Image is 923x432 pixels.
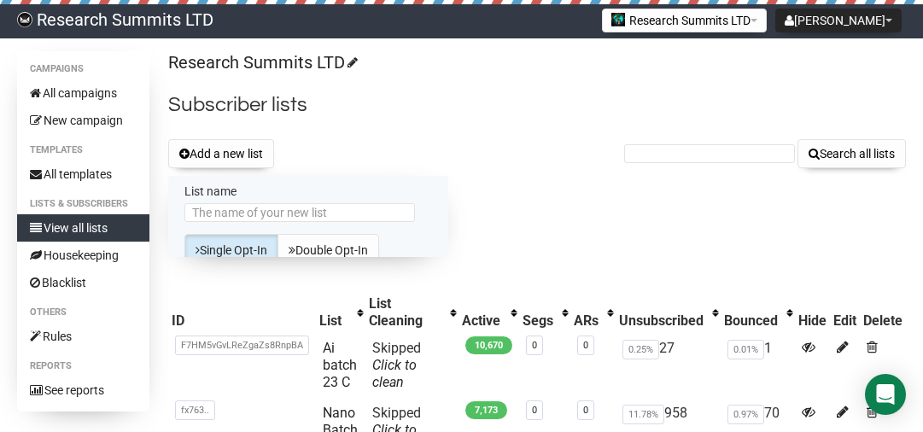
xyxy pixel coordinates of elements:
td: 27 [616,333,721,398]
th: Segs: No sort applied, activate to apply an ascending sort [519,292,570,333]
li: Reports [17,356,149,377]
a: Double Opt-In [277,234,379,266]
td: 1 [721,333,795,398]
div: Bounced [724,312,778,330]
button: Research Summits LTD [602,9,767,32]
a: Single Opt-In [184,234,278,266]
a: 0 [532,340,537,351]
div: Segs [523,312,553,330]
span: 11.78% [622,405,664,424]
th: ARs: No sort applied, activate to apply an ascending sort [570,292,616,333]
a: 0 [583,340,588,351]
input: The name of your new list [184,203,415,222]
th: Hide: No sort applied, sorting is disabled [795,292,830,333]
a: Blacklist [17,269,149,296]
span: 0.01% [727,340,764,359]
div: Delete [863,312,903,330]
a: See reports [17,377,149,404]
div: List [319,312,348,330]
div: Unsubscribed [619,312,704,330]
div: Hide [798,312,827,330]
th: Active: No sort applied, activate to apply an ascending sort [459,292,519,333]
button: Search all lists [797,139,906,168]
img: 2.jpg [611,13,625,26]
span: 10,670 [465,336,512,354]
div: ID [172,312,313,330]
a: All templates [17,161,149,188]
li: Templates [17,140,149,161]
h2: Subscriber lists [168,90,906,120]
span: F7HM5vGvLReZgaZs8RnpBA [175,336,309,355]
li: Campaigns [17,59,149,79]
div: Edit [833,312,856,330]
th: List Cleaning: No sort applied, activate to apply an ascending sort [365,292,459,333]
span: 7,173 [465,401,507,419]
a: 0 [532,405,537,416]
th: Edit: No sort applied, sorting is disabled [830,292,860,333]
span: fx763.. [175,400,215,420]
li: Lists & subscribers [17,194,149,214]
a: Research Summits LTD [168,52,355,73]
span: Skipped [372,340,421,390]
div: List Cleaning [369,295,441,330]
a: New campaign [17,107,149,134]
th: Delete: No sort applied, sorting is disabled [860,292,906,333]
img: bccbfd5974049ef095ce3c15df0eef5a [17,12,32,27]
button: [PERSON_NAME] [775,9,902,32]
a: All campaigns [17,79,149,107]
th: Bounced: No sort applied, activate to apply an ascending sort [721,292,795,333]
th: ID: No sort applied, sorting is disabled [168,292,316,333]
th: Unsubscribed: No sort applied, activate to apply an ascending sort [616,292,721,333]
a: Rules [17,323,149,350]
div: Active [462,312,502,330]
div: ARs [574,312,599,330]
a: Housekeeping [17,242,149,269]
th: List: No sort applied, activate to apply an ascending sort [316,292,365,333]
a: 0 [583,405,588,416]
a: Ai batch 23 C [323,340,357,390]
span: 0.97% [727,405,764,424]
span: 0.25% [622,340,659,359]
label: List name [184,184,432,199]
button: Add a new list [168,139,274,168]
div: Open Intercom Messenger [865,374,906,415]
a: Click to clean [372,357,417,390]
a: View all lists [17,214,149,242]
li: Others [17,302,149,323]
